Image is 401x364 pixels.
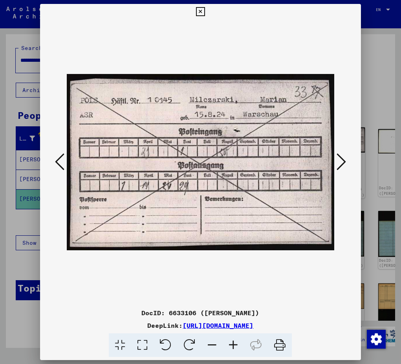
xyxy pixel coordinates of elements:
[366,329,385,348] div: Change consent
[367,330,386,349] img: Change consent
[67,20,334,305] img: 001.jpg
[40,308,361,318] div: DocID: 6633106 ([PERSON_NAME])
[40,321,361,330] div: DeepLink:
[183,322,253,329] a: [URL][DOMAIN_NAME]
